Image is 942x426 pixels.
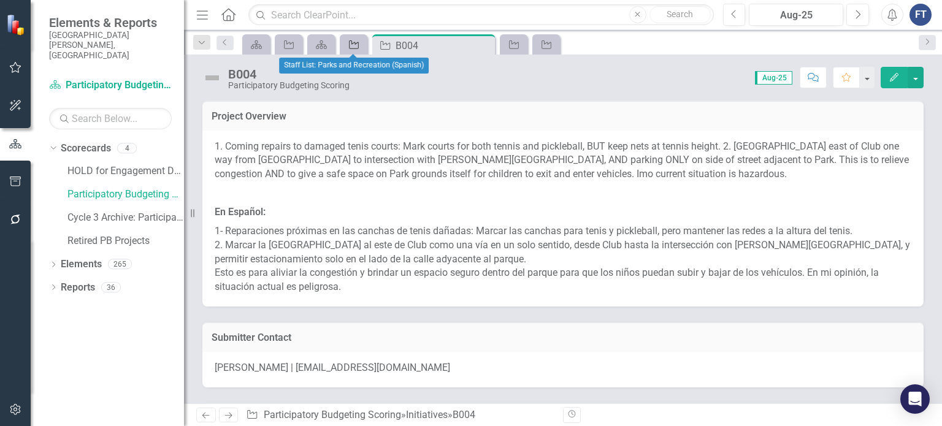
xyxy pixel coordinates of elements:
h3: Submitter Contact [212,332,914,343]
strong: En Español: [215,206,266,218]
div: B004 [453,409,475,420]
div: B004 [396,38,492,53]
button: Search [649,6,711,23]
div: Staff List: Parks and Recreation (Spanish) [279,58,429,74]
span: Elements & Reports [49,15,172,30]
small: [GEOGRAPHIC_DATA][PERSON_NAME], [GEOGRAPHIC_DATA] [49,30,172,60]
a: Participatory Budgeting Scoring [67,188,184,202]
a: Reports [61,281,95,295]
button: Aug-25 [749,4,843,26]
div: 265 [108,259,132,270]
span: [PERSON_NAME] | [EMAIL_ADDRESS][DOMAIN_NAME] [215,362,450,373]
a: Elements [61,257,102,272]
a: Initiatives [406,409,448,420]
a: Retired PB Projects [67,234,184,248]
input: Search ClearPoint... [248,4,713,26]
span: Search [667,9,693,19]
a: Cycle 3 Archive: Participatory Budgeting Scoring [67,211,184,225]
button: FT [909,4,932,26]
div: Participatory Budgeting Scoring [228,81,350,90]
div: » » [246,408,554,422]
input: Search Below... [49,108,172,129]
div: Open Intercom Messenger [900,384,930,414]
a: Scorecards [61,142,111,156]
img: Not Defined [202,68,222,88]
h3: Project Overview [212,111,914,122]
span: Aug-25 [755,71,792,85]
div: 36 [101,282,121,292]
div: B004 [228,67,350,81]
a: Participatory Budgeting Scoring [264,409,401,420]
p: 1. Coming repairs to damaged tenis courts: Mark courts for both tennis and pickleball, BUT keep n... [215,140,911,184]
img: ClearPoint Strategy [6,14,28,36]
a: Participatory Budgeting Scoring [49,78,172,93]
div: Aug-25 [753,8,839,23]
div: 4 [117,143,137,153]
a: HOLD for Engagement Dept [67,164,184,178]
p: 1- Reparaciones próximas en las canchas de tenis dañadas: Marcar las canchas para tenis y pickleb... [215,222,911,294]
